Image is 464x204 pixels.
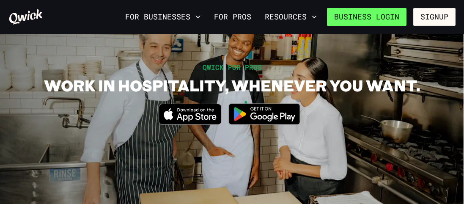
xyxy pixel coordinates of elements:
span: QWICK FOR PROS [203,63,262,72]
a: Business Login [327,8,406,26]
button: Signup [413,8,456,26]
button: For Businesses [122,10,204,24]
a: Download on the App Store [159,118,222,127]
h1: WORK IN HOSPITALITY, WHENEVER YOU WANT. [44,76,420,95]
button: Resources [261,10,320,24]
img: Get it on Google Play [223,98,305,130]
a: For Pros [211,10,255,24]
